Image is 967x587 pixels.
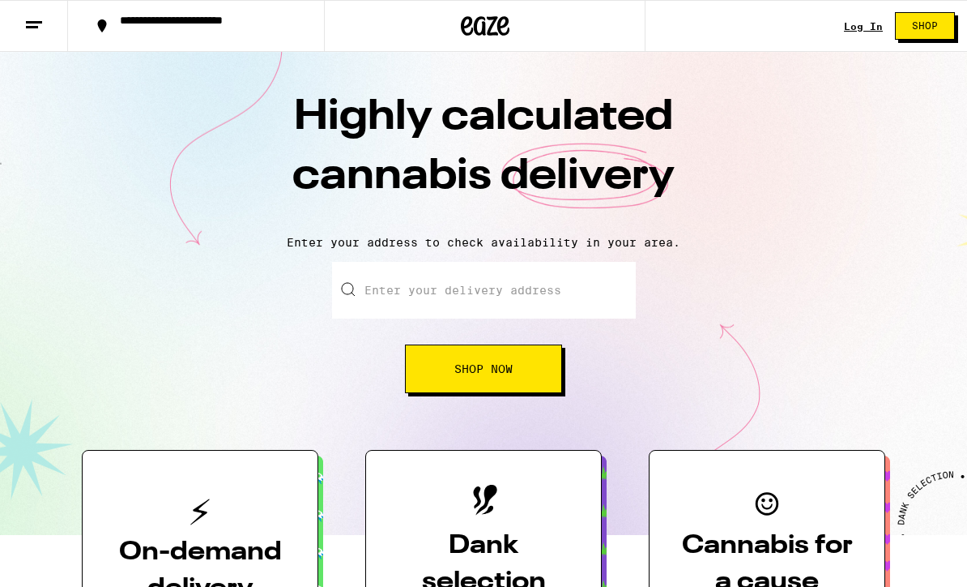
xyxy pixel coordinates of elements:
button: Shop Now [405,345,562,393]
span: Hi. Need any help? [10,11,117,24]
input: Enter your delivery address [332,262,636,319]
h1: Highly calculated cannabis delivery [200,88,767,223]
button: Shop [895,12,955,40]
p: Enter your address to check availability in your area. [16,236,951,249]
span: Shop [912,21,938,31]
a: Log In [844,21,883,32]
span: Shop Now [454,363,513,375]
a: Shop [883,12,967,40]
